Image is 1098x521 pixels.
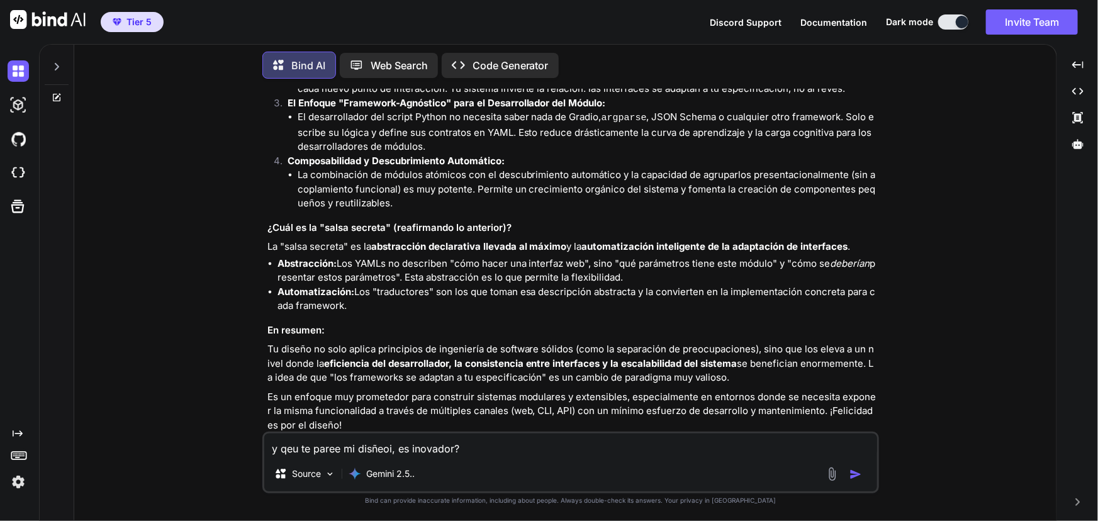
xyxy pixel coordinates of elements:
strong: Abstracción: [277,257,337,269]
li: La combinación de módulos atómicos con el descubrimiento automático y la capacidad de agruparlos ... [298,168,877,211]
h3: ¿Cuál es la "salsa secreta" (reafirmando lo anterior)? [267,221,877,235]
img: Gemini 2.5 flash [349,468,361,480]
span: Tier 5 [126,16,152,28]
img: settings [8,471,29,493]
img: darkAi-studio [8,94,29,116]
img: cloudideIcon [8,162,29,184]
img: darkChat [8,60,29,82]
p: Web Search [371,58,428,73]
img: icon [849,468,862,481]
img: premium [113,18,121,26]
img: Bind AI [10,10,86,29]
li: El desarrollador del script Python no necesita saber nada de Gradio, , JSON Schema o cualquier ot... [298,110,877,154]
strong: Automatización: [277,286,354,298]
p: Bind can provide inaccurate information, including about people. Always double-check its answers.... [262,496,879,505]
p: Gemini 2.5.. [366,468,415,480]
p: Tu diseño no solo aplica principios de ingeniería de software sólidos (como la separación de preo... [267,342,877,385]
h3: En resumen: [267,323,877,338]
strong: eficiencia del desarrollador, la consistencia entre interfaces y la escalabilidad del sistema [324,357,737,369]
strong: Composabilidad y Descubrimiento Automático: [288,155,505,167]
p: Bind AI [291,58,325,73]
li: Los "traductores" son los que toman esa descripción abstracta y la convierten en la implementació... [277,285,877,313]
strong: El Enfoque "Framework-Agnóstico" para el Desarrollador del Módulo: [288,97,606,109]
span: Discord Support [710,17,781,28]
button: Invite Team [986,9,1078,35]
img: Pick Models [325,469,335,479]
p: Es un enfoque muy prometedor para construir sistemas modulares y extensibles, especialmente en en... [267,390,877,433]
p: Source [292,468,321,480]
code: argparse [602,113,647,123]
strong: automatización inteligente de la adaptación de interfaces [582,240,848,252]
button: Documentation [800,16,867,29]
img: githubDark [8,128,29,150]
button: Discord Support [710,16,781,29]
img: attachment [825,467,839,481]
p: La "salsa secreta" es la y la . [267,240,877,254]
span: Documentation [800,17,867,28]
p: Code Generator [473,58,549,73]
strong: abstracción declarativa llevada al máximo [371,240,567,252]
em: deberían [831,257,870,269]
span: Dark mode [886,16,933,28]
li: Los YAMLs no describen "cómo hacer una interfaz web", sino "qué parámetros tiene este módulo" y "... [277,257,877,285]
button: premiumTier 5 [101,12,164,32]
